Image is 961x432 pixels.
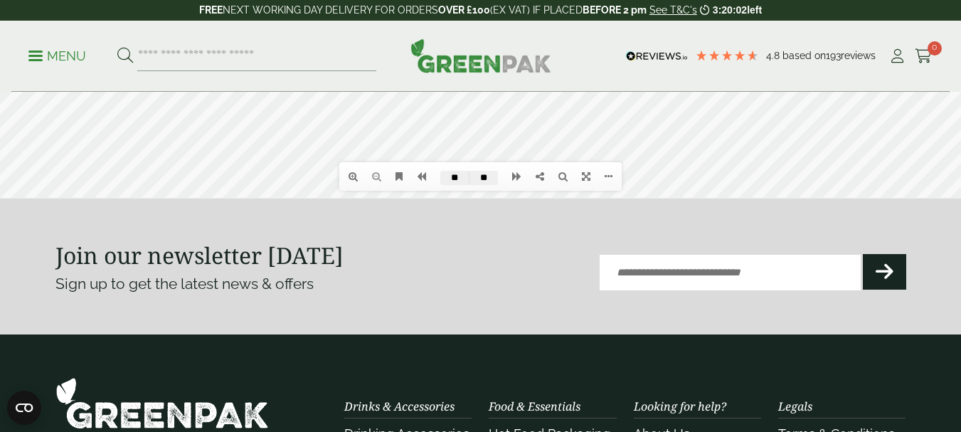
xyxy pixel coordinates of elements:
i: My Account [888,49,906,63]
span: left [747,4,762,16]
p: Sign up to get the latest news & offers [55,273,438,295]
img: REVIEWS.io [626,51,688,61]
span: reviews [841,50,876,61]
strong: FREE [199,4,223,16]
i: Previous page [14,176,28,213]
i: Next page [933,176,947,213]
i: Search [558,362,568,372]
span: Based on [782,50,826,61]
i: More [605,362,612,372]
i: Zoom in [349,362,358,372]
i: Table of contents [395,362,403,372]
span: 4.8 [766,50,782,61]
strong: OVER £100 [438,4,490,16]
a: Menu [28,48,86,62]
button: Open CMP widget [7,391,41,425]
img: GreenPak Supplies [410,38,551,73]
strong: BEFORE 2 pm [583,4,647,16]
i: Previous page [417,362,426,372]
span: 0 [928,41,942,56]
a: See T&C's [649,4,697,16]
a: 0 [915,46,933,67]
span: 3:20:02 [713,4,747,16]
p: Menu [28,48,86,65]
span: 193 [826,50,841,61]
i: Cart [915,49,933,63]
i: Share [536,362,544,372]
i: Next page [512,362,521,372]
strong: Join our newsletter [DATE] [55,240,344,270]
div: 4.8 Stars [695,49,759,62]
img: GreenPak Supplies [55,377,269,429]
i: Full screen [582,362,590,372]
